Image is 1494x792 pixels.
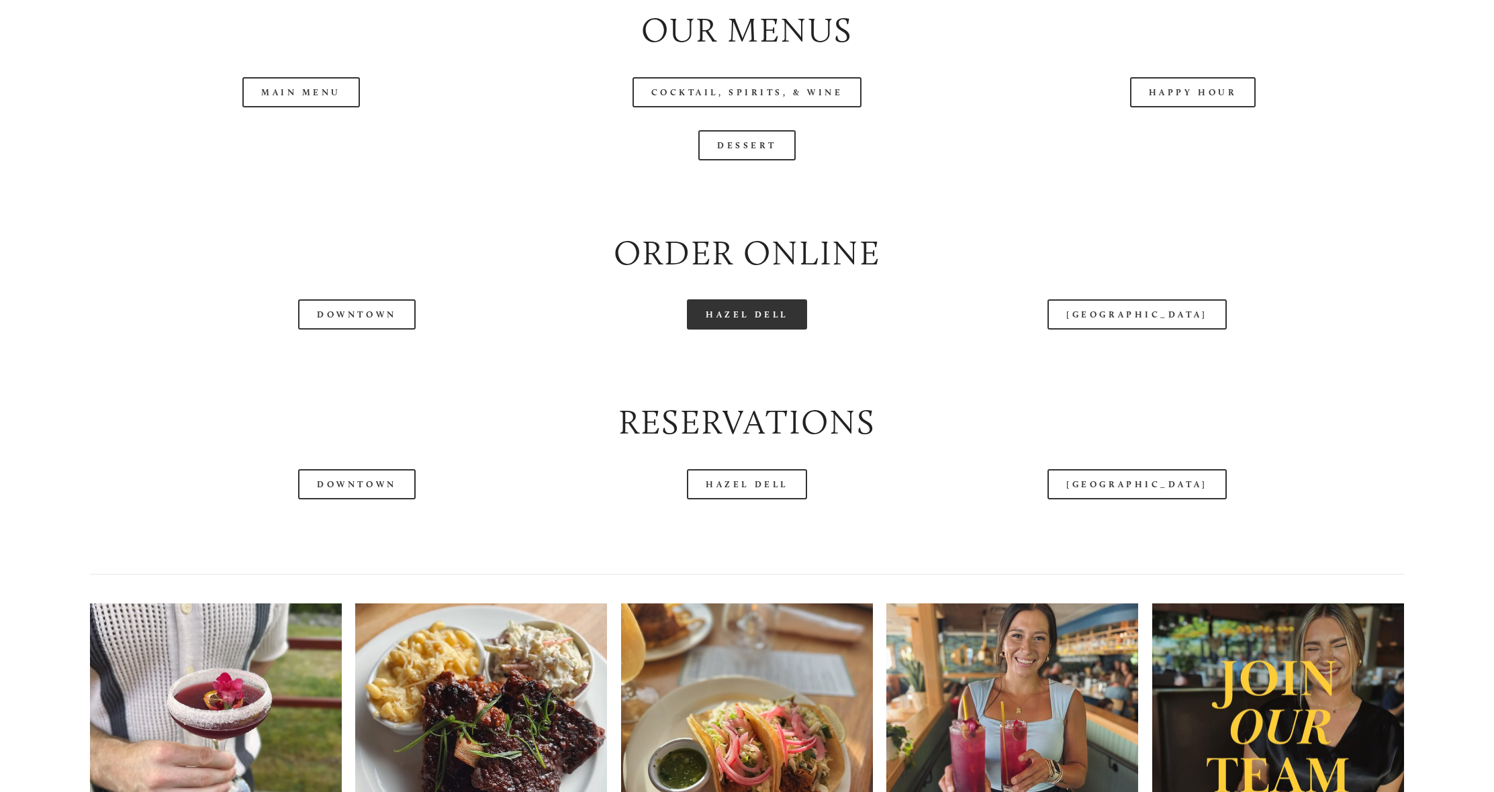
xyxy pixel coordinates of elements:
a: Downtown [298,469,415,499]
a: Dessert [698,130,796,160]
a: Hazel Dell [687,299,807,330]
h2: Reservations [90,398,1405,446]
h2: Order Online [90,229,1405,277]
a: [GEOGRAPHIC_DATA] [1047,299,1226,330]
a: [GEOGRAPHIC_DATA] [1047,469,1226,499]
a: Downtown [298,299,415,330]
a: Hazel Dell [687,469,807,499]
